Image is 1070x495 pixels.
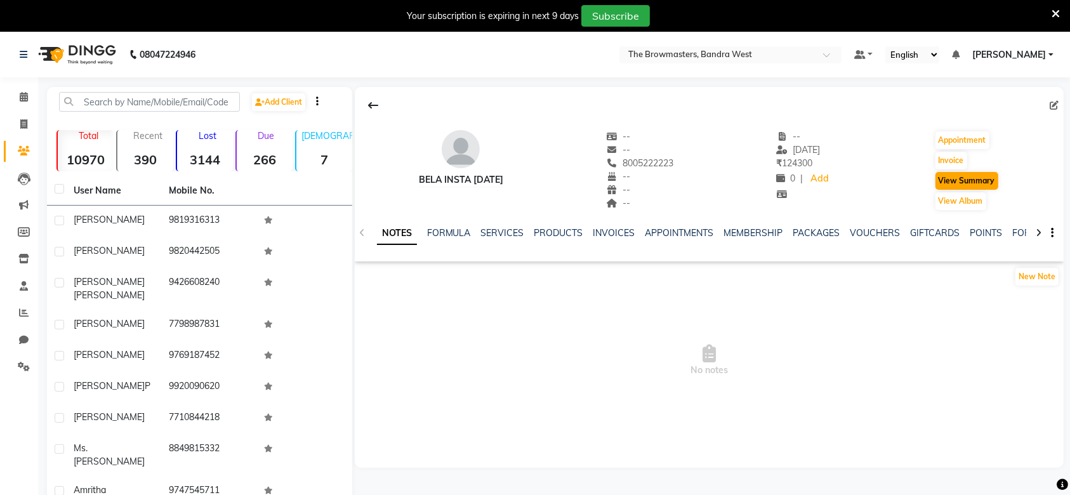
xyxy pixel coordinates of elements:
[935,172,998,190] button: View Summary
[607,197,631,209] span: --
[59,92,240,112] input: Search by Name/Mobile/Email/Code
[935,192,986,210] button: View Album
[970,227,1003,239] a: POINTS
[145,380,150,392] span: P
[182,130,233,142] p: Lost
[607,144,631,155] span: --
[593,227,635,239] a: INVOICES
[74,318,145,329] span: [PERSON_NAME]
[607,157,674,169] span: 8005222223
[74,456,145,467] span: [PERSON_NAME]
[122,130,173,142] p: Recent
[911,227,960,239] a: GIFTCARDS
[377,222,417,245] a: NOTES
[63,130,114,142] p: Total
[419,173,503,187] div: Bela Insta [DATE]
[777,173,796,184] span: 0
[252,93,305,111] a: Add Client
[66,176,161,206] th: User Name
[177,152,233,168] strong: 3144
[607,131,631,142] span: --
[74,411,145,423] span: [PERSON_NAME]
[607,171,631,182] span: --
[140,37,195,72] b: 08047224946
[534,227,583,239] a: PRODUCTS
[161,237,256,268] td: 9820442505
[801,172,803,185] span: |
[607,184,631,195] span: --
[777,157,783,169] span: ₹
[117,152,173,168] strong: 390
[809,170,831,188] a: Add
[74,380,145,392] span: [PERSON_NAME]
[407,10,579,23] div: Your subscription is expiring in next 9 days
[972,48,1046,62] span: [PERSON_NAME]
[427,227,471,239] a: FORMULA
[360,93,386,117] div: Back to Client
[237,152,293,168] strong: 266
[724,227,783,239] a: MEMBERSHIP
[301,130,352,142] p: [DEMOGRAPHIC_DATA]
[161,403,256,434] td: 7710844218
[1013,227,1045,239] a: FORMS
[74,276,145,287] span: [PERSON_NAME]
[645,227,714,239] a: APPOINTMENTS
[777,131,801,142] span: --
[935,152,967,169] button: Invoice
[481,227,524,239] a: SERVICES
[74,245,145,256] span: [PERSON_NAME]
[355,297,1064,424] span: No notes
[161,268,256,310] td: 9426608240
[850,227,901,239] a: VOUCHERS
[777,144,821,155] span: [DATE]
[74,349,145,360] span: [PERSON_NAME]
[1015,268,1059,286] button: New Note
[777,157,813,169] span: 124300
[935,131,989,149] button: Appointment
[161,341,256,372] td: 9769187452
[239,130,293,142] p: Due
[161,206,256,237] td: 9819316313
[74,214,145,225] span: [PERSON_NAME]
[161,372,256,403] td: 9920090620
[58,152,114,168] strong: 10970
[74,442,88,454] span: Ms.
[74,289,145,301] span: [PERSON_NAME]
[161,434,256,476] td: 8849815332
[161,310,256,341] td: 7798987831
[161,176,256,206] th: Mobile No.
[442,130,480,168] img: avatar
[793,227,840,239] a: PACKAGES
[296,152,352,168] strong: 7
[581,5,650,27] button: Subscribe
[32,37,119,72] img: logo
